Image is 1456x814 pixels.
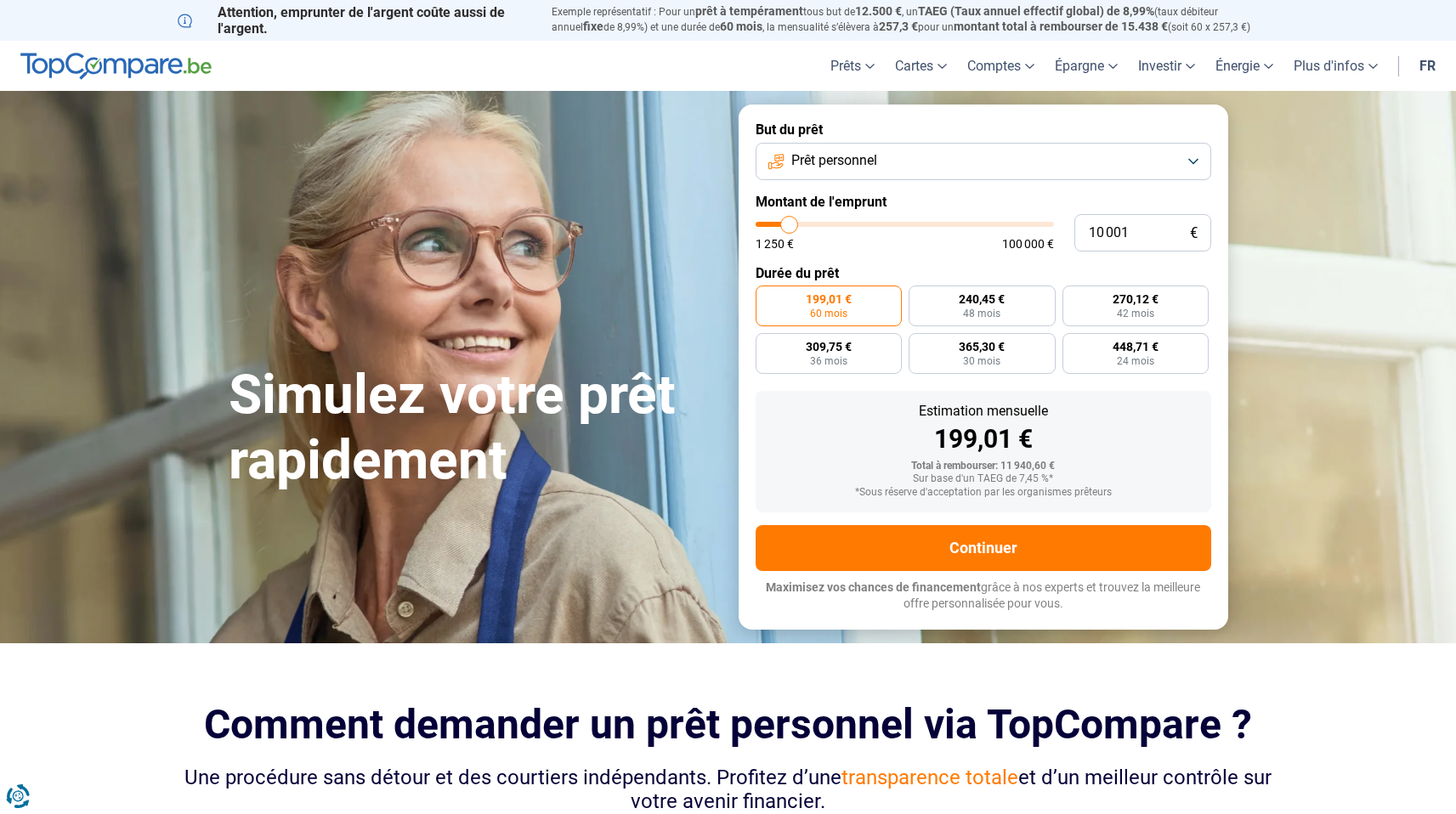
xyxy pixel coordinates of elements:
span: Prêt personnel [791,151,877,170]
label: But du prêt [756,122,1211,138]
span: 60 mois [810,308,847,319]
img: TopCompare [20,53,212,80]
div: Estimation mensuelle [769,404,1198,418]
span: 257,3 € [879,20,918,33]
span: 270,12 € [1113,293,1159,305]
span: 199,01 € [806,293,852,305]
span: prêt à tempérament [695,4,803,18]
div: Sur base d'un TAEG de 7,45 %* [769,473,1198,485]
p: Attention, emprunter de l'argent coûte aussi de l'argent. [178,4,531,37]
h1: Simulez votre prêt rapidement [229,363,718,494]
label: Montant de l'emprunt [756,194,1211,210]
a: fr [1409,41,1446,91]
a: Comptes [957,41,1045,91]
span: 365,30 € [959,341,1005,353]
span: 24 mois [1117,356,1154,366]
span: € [1190,226,1198,240]
span: fixe [583,20,603,33]
span: 12.500 € [855,4,902,18]
span: 36 mois [810,356,847,366]
span: 309,75 € [806,341,852,353]
label: Durée du prêt [756,265,1211,281]
div: Total à rembourser: 11 940,60 € [769,461,1198,472]
a: Énergie [1205,41,1283,91]
span: TAEG (Taux annuel effectif global) de 8,99% [918,4,1154,18]
span: 100 000 € [1002,238,1054,250]
span: Maximisez vos chances de financement [766,580,981,594]
p: grâce à nos experts et trouvez la meilleure offre personnalisée pour vous. [756,579,1211,613]
a: Plus d'infos [1283,41,1388,91]
span: 48 mois [963,308,1000,319]
button: Continuer [756,525,1211,571]
span: 42 mois [1117,308,1154,319]
a: Épargne [1045,41,1128,91]
span: 60 mois [720,20,762,33]
h2: Comment demander un prêt personnel via TopCompare ? [178,701,1279,748]
span: transparence totale [841,766,1018,789]
span: montant total à rembourser de 15.438 € [954,20,1168,33]
span: 448,71 € [1113,341,1159,353]
button: Prêt personnel [756,143,1211,180]
span: 30 mois [963,356,1000,366]
p: Exemple représentatif : Pour un tous but de , un (taux débiteur annuel de 8,99%) et une durée de ... [552,4,1279,35]
a: Prêts [820,41,885,91]
span: 240,45 € [959,293,1005,305]
a: Cartes [885,41,957,91]
div: *Sous réserve d'acceptation par les organismes prêteurs [769,487,1198,499]
span: 1 250 € [756,238,794,250]
div: 199,01 € [769,427,1198,452]
a: Investir [1128,41,1205,91]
